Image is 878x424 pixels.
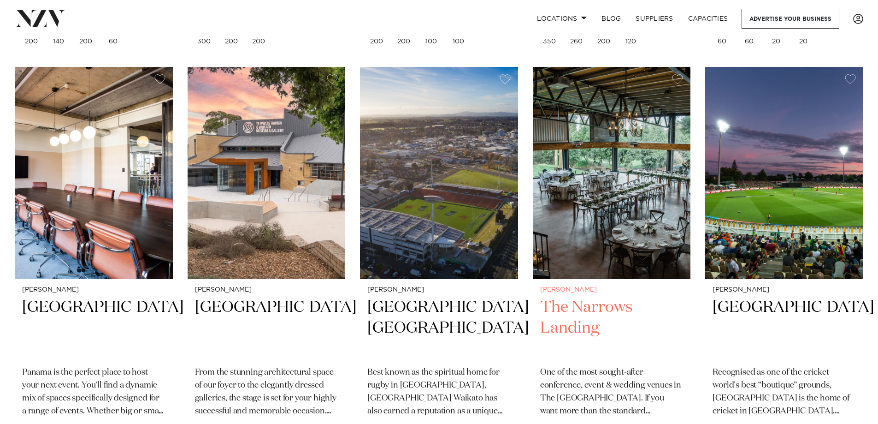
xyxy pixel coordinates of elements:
small: [PERSON_NAME] [367,287,511,293]
small: [PERSON_NAME] [195,287,338,293]
h2: [GEOGRAPHIC_DATA] [713,297,856,359]
a: BLOG [594,9,628,29]
h2: [GEOGRAPHIC_DATA] [GEOGRAPHIC_DATA] [367,297,511,359]
a: Advertise your business [742,9,839,29]
small: [PERSON_NAME] [540,287,684,293]
h2: [GEOGRAPHIC_DATA] [22,297,165,359]
p: Recognised as one of the cricket world’s best “boutique” grounds, [GEOGRAPHIC_DATA] is the home o... [713,366,856,418]
h2: [GEOGRAPHIC_DATA] [195,297,338,359]
a: SUPPLIERS [628,9,680,29]
p: Best known as the spiritual home for rugby in [GEOGRAPHIC_DATA], [GEOGRAPHIC_DATA] Waikato has al... [367,366,511,418]
p: From the stunning architectural space of our foyer to the elegantly dressed galleries, the stage ... [195,366,338,418]
p: One of the most sought-after conference, event & wedding venues in The [GEOGRAPHIC_DATA]. If you ... [540,366,684,418]
h2: The Narrows Landing [540,297,684,359]
small: [PERSON_NAME] [713,287,856,293]
p: Panama is the perfect place to host your next event. You'll find a dynamic mix of spaces specific... [22,366,165,418]
a: Locations [530,9,594,29]
img: nzv-logo.png [15,10,65,27]
a: Capacities [681,9,736,29]
small: [PERSON_NAME] [22,287,165,293]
